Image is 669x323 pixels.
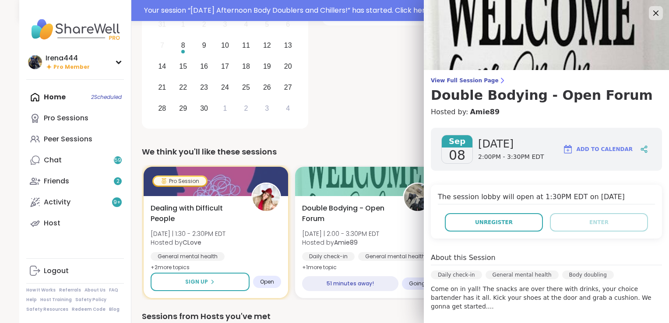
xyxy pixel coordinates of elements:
span: [DATE] | 1:30 - 2:30PM EDT [151,229,225,238]
div: Chat [44,155,62,165]
img: ShareWell Nav Logo [26,14,124,45]
span: Dealing with Difficult People [151,203,242,224]
div: 4 [286,102,290,114]
span: Hosted by [151,238,225,247]
a: Amie89 [470,107,500,117]
div: 31 [158,18,166,30]
span: 9 + [113,199,121,206]
div: Choose Tuesday, September 23rd, 2025 [195,78,214,97]
span: [DATE] | 2:00 - 3:30PM EDT [302,229,379,238]
div: Daily check-in [431,270,482,279]
div: Choose Friday, September 12th, 2025 [257,36,276,55]
div: 16 [200,60,208,72]
div: 17 [221,60,229,72]
div: Choose Wednesday, September 10th, 2025 [216,36,235,55]
span: Sep [442,135,472,147]
div: 22 [179,81,187,93]
div: Choose Sunday, September 21st, 2025 [153,78,172,97]
div: Choose Thursday, September 11th, 2025 [237,36,256,55]
div: 29 [179,102,187,114]
span: Double Bodying - Open Forum [302,203,393,224]
a: Activity9+ [26,192,124,213]
div: Choose Thursday, September 25th, 2025 [237,78,256,97]
div: 3 [265,102,269,114]
span: Open [260,278,274,285]
div: Host [44,218,60,228]
a: Safety Policy [75,297,106,303]
div: Sessions from Hosts you've met [142,310,639,323]
div: General mental health [486,270,559,279]
div: 4 [244,18,248,30]
div: Your session “ [DATE] Afternoon Body Doublers and Chillers! ” has started. Click here to enter! [144,5,644,16]
div: Not available Friday, September 5th, 2025 [257,15,276,34]
div: 7 [160,39,164,51]
div: 20 [284,60,292,72]
a: Host Training [40,297,72,303]
div: Choose Wednesday, September 17th, 2025 [216,57,235,76]
div: Not available Sunday, August 31st, 2025 [153,15,172,34]
div: 14 [158,60,166,72]
div: Body doubling [562,270,614,279]
div: Choose Monday, September 29th, 2025 [174,99,193,118]
div: Choose Thursday, September 18th, 2025 [237,57,256,76]
div: month 2025-09 [151,14,298,119]
div: 23 [200,81,208,93]
div: 28 [158,102,166,114]
div: Logout [44,266,69,276]
div: Choose Wednesday, September 24th, 2025 [216,78,235,97]
div: 15 [179,60,187,72]
span: Hosted by [302,238,379,247]
div: 1 [181,18,185,30]
div: General mental health [358,252,432,261]
div: 19 [263,60,271,72]
div: Pro Session [154,177,206,186]
div: 2 [244,102,248,114]
div: 21 [158,81,166,93]
div: Not available Sunday, September 7th, 2025 [153,36,172,55]
img: Amie89 [404,184,431,211]
div: Not available Thursday, September 4th, 2025 [237,15,256,34]
div: Choose Friday, September 19th, 2025 [257,57,276,76]
a: About Us [85,287,106,293]
div: Daily check-in [302,252,355,261]
div: 51 minutes away! [302,276,398,291]
div: Choose Tuesday, September 16th, 2025 [195,57,214,76]
button: Enter [550,213,648,232]
div: 25 [242,81,250,93]
a: Referrals [59,287,81,293]
div: Choose Friday, September 26th, 2025 [257,78,276,97]
span: 2 [116,178,120,185]
div: Choose Thursday, October 2nd, 2025 [237,99,256,118]
div: 3 [223,18,227,30]
div: Choose Monday, September 8th, 2025 [174,36,193,55]
a: Blog [109,306,120,312]
a: Redeem Code [72,306,106,312]
span: Pro Member [53,63,90,71]
img: Irena444 [28,55,42,69]
div: 9 [202,39,206,51]
div: 8 [181,39,185,51]
p: Come on in yall! The snacks are over there with drinks, your choice bartender has it all. Kick yo... [431,284,662,311]
div: Not available Monday, September 1st, 2025 [174,15,193,34]
div: Choose Saturday, September 13th, 2025 [278,36,297,55]
div: Not available Saturday, September 6th, 2025 [278,15,297,34]
div: Pro Sessions [44,113,88,123]
span: Enter [589,218,609,226]
div: Choose Sunday, September 28th, 2025 [153,99,172,118]
a: Host [26,213,124,234]
span: View Full Session Page [431,77,662,84]
a: FAQ [109,287,118,293]
a: View Full Session PageDouble Bodying - Open Forum [431,77,662,103]
div: Not available Wednesday, September 3rd, 2025 [216,15,235,34]
a: Chat59 [26,150,124,171]
div: Choose Monday, September 15th, 2025 [174,57,193,76]
div: Choose Sunday, September 14th, 2025 [153,57,172,76]
div: Friends [44,176,69,186]
img: ShareWell Logomark [563,144,573,154]
h4: About this Session [431,253,496,263]
div: Choose Tuesday, September 9th, 2025 [195,36,214,55]
span: 59 [114,157,121,164]
div: 10 [221,39,229,51]
div: Not available Tuesday, September 2nd, 2025 [195,15,214,34]
button: Sign Up [151,273,250,291]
